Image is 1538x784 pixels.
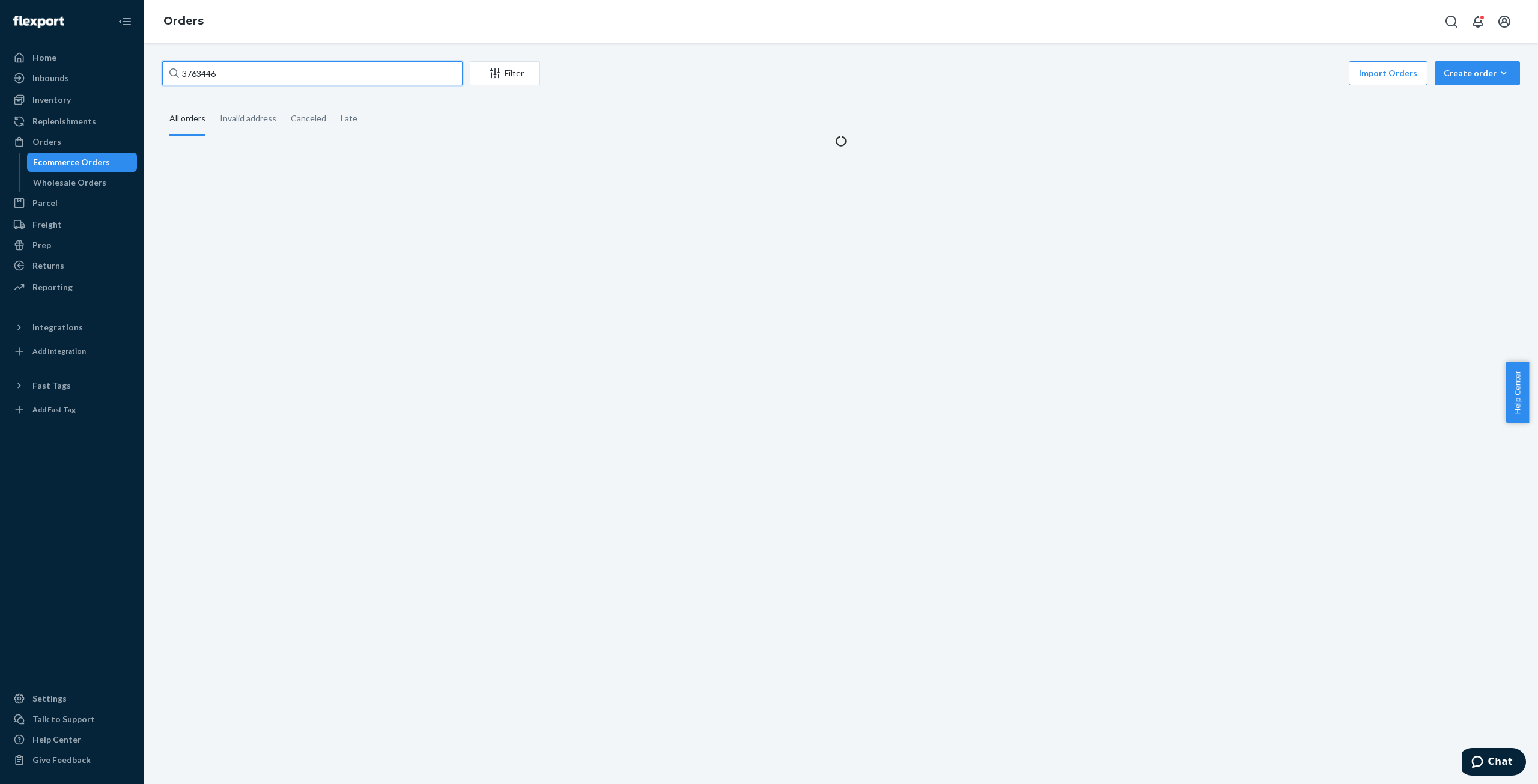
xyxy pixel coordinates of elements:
[7,68,137,88] a: Inbounds
[1435,61,1520,85] button: Create order
[32,136,61,148] div: Orders
[7,193,137,213] a: Parcel
[291,103,326,134] div: Canceled
[33,177,106,189] div: Wholesale Orders
[7,689,137,708] a: Settings
[32,734,81,746] div: Help Center
[7,710,137,729] button: Talk to Support
[1462,748,1526,778] iframe: Opens a widget where you can chat to one of our agents
[1466,10,1490,34] button: Open notifications
[32,346,86,356] div: Add Integration
[32,693,67,705] div: Settings
[7,236,137,255] a: Prep
[32,380,71,392] div: Fast Tags
[7,48,137,67] a: Home
[154,4,213,39] ol: breadcrumbs
[32,219,62,231] div: Freight
[32,197,58,209] div: Parcel
[7,730,137,749] a: Help Center
[32,321,83,333] div: Integrations
[169,103,205,136] div: All orders
[7,342,137,361] a: Add Integration
[32,404,76,415] div: Add Fast Tag
[32,94,71,106] div: Inventory
[7,112,137,131] a: Replenishments
[162,61,463,85] input: Search orders
[470,61,540,85] button: Filter
[113,10,137,34] button: Close Navigation
[33,156,110,168] div: Ecommerce Orders
[32,281,73,293] div: Reporting
[1444,67,1511,79] div: Create order
[32,260,64,272] div: Returns
[220,103,276,134] div: Invalid address
[7,400,137,419] a: Add Fast Tag
[27,153,138,172] a: Ecommerce Orders
[470,67,539,79] div: Filter
[7,278,137,297] a: Reporting
[1492,10,1516,34] button: Open account menu
[1349,61,1427,85] button: Import Orders
[32,115,96,127] div: Replenishments
[32,754,91,766] div: Give Feedback
[13,16,64,28] img: Flexport logo
[7,215,137,234] a: Freight
[32,72,69,84] div: Inbounds
[1506,362,1529,423] button: Help Center
[7,256,137,275] a: Returns
[7,318,137,337] button: Integrations
[32,52,56,64] div: Home
[341,103,357,134] div: Late
[7,750,137,770] button: Give Feedback
[163,14,204,28] a: Orders
[32,713,95,725] div: Talk to Support
[32,239,51,251] div: Prep
[7,90,137,109] a: Inventory
[1439,10,1464,34] button: Open Search Box
[27,173,138,192] a: Wholesale Orders
[7,132,137,151] a: Orders
[7,376,137,395] button: Fast Tags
